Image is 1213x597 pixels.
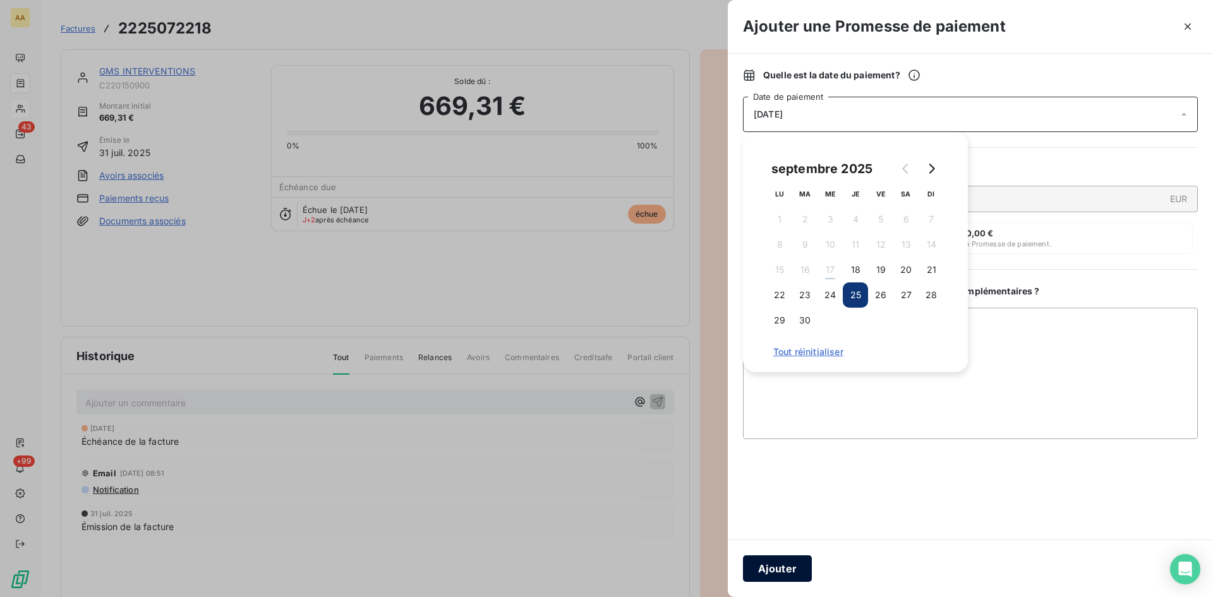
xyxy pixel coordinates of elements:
button: Go to next month [919,156,944,181]
button: 27 [893,282,919,308]
th: vendredi [868,181,893,207]
th: jeudi [843,181,868,207]
span: [DATE] [754,109,783,119]
button: 22 [767,282,792,308]
button: 24 [818,282,843,308]
button: 11 [843,232,868,257]
div: septembre 2025 [767,159,877,179]
button: 3 [818,207,843,232]
button: 26 [868,282,893,308]
button: 19 [868,257,893,282]
button: 18 [843,257,868,282]
span: Tout réinitialiser [773,347,938,357]
div: Open Intercom Messenger [1170,554,1200,584]
button: 15 [767,257,792,282]
button: 20 [893,257,919,282]
button: 9 [792,232,818,257]
button: 5 [868,207,893,232]
button: 13 [893,232,919,257]
th: mercredi [818,181,843,207]
button: 2 [792,207,818,232]
button: 14 [919,232,944,257]
button: 7 [919,207,944,232]
th: samedi [893,181,919,207]
button: 25 [843,282,868,308]
button: 23 [792,282,818,308]
button: Go to previous month [893,156,919,181]
th: lundi [767,181,792,207]
button: 8 [767,232,792,257]
span: 0,00 € [966,228,994,238]
h3: Ajouter une Promesse de paiement [743,15,1006,38]
button: 17 [818,257,843,282]
button: 28 [919,282,944,308]
th: dimanche [919,181,944,207]
span: Quelle est la date du paiement ? [763,69,920,81]
button: 10 [818,232,843,257]
button: 12 [868,232,893,257]
button: 21 [919,257,944,282]
button: Ajouter [743,555,812,582]
button: 4 [843,207,868,232]
th: mardi [792,181,818,207]
button: 29 [767,308,792,333]
button: 1 [767,207,792,232]
button: 30 [792,308,818,333]
button: 16 [792,257,818,282]
button: 6 [893,207,919,232]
